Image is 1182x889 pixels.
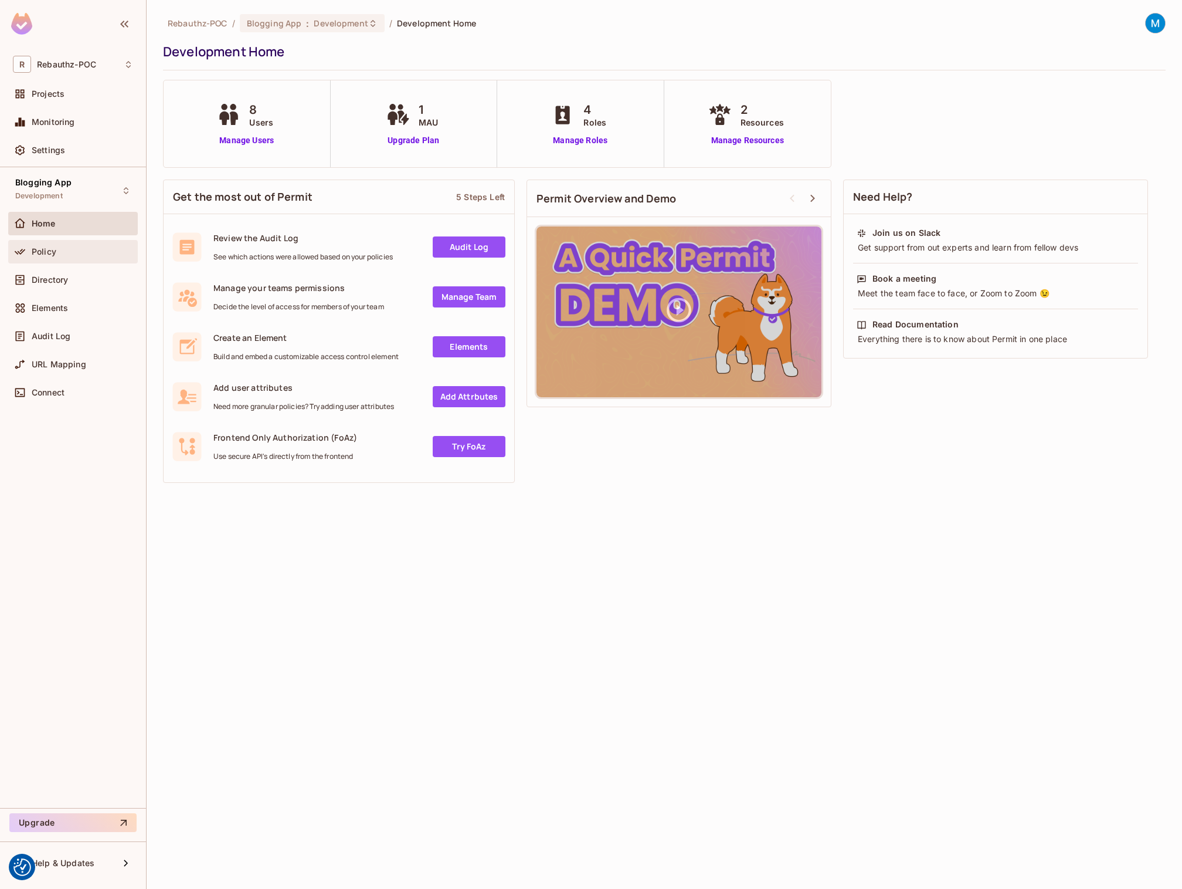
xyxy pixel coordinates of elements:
span: Use secure API's directly from the frontend [213,452,357,461]
span: MAU [419,116,438,129]
span: Roles [583,116,606,129]
a: Audit Log [433,236,505,258]
span: Elements [32,303,68,313]
span: : [305,19,310,28]
a: Manage Resources [705,134,790,147]
span: Frontend Only Authorization (FoAz) [213,432,357,443]
span: Get the most out of Permit [173,190,313,204]
span: Decide the level of access for members of your team [213,302,384,312]
span: Permit Overview and Demo [536,191,677,206]
li: / [389,18,392,29]
span: Manage your teams permissions [213,282,384,293]
span: Policy [32,247,56,256]
a: Manage Users [214,134,279,147]
span: the active workspace [168,18,227,29]
span: Workspace: Rebauthz-POC [37,60,96,69]
span: Development [314,18,368,29]
div: Everything there is to know about Permit in one place [857,333,1135,345]
button: Consent Preferences [13,858,31,876]
span: Blogging App [247,18,302,29]
span: Review the Audit Log [213,232,393,244]
span: Projects [32,89,64,99]
span: Need more granular policies? Try adding user attributes [213,402,394,411]
a: Upgrade Plan [383,134,444,147]
span: Help & Updates [32,858,94,868]
img: Maxim TNG [1146,13,1165,33]
span: Home [32,219,56,228]
a: Manage Roles [548,134,612,147]
span: 4 [583,101,606,119]
span: See which actions were allowed based on your policies [213,252,393,262]
span: 8 [249,101,273,119]
a: Try FoAz [433,436,505,457]
div: Development Home [163,43,1160,60]
div: Book a meeting [872,273,936,285]
span: Development [15,191,63,201]
span: Users [249,116,273,129]
span: R [13,56,31,73]
span: 2 [741,101,784,119]
div: Read Documentation [872,319,959,330]
span: Development Home [397,18,476,29]
a: Add Attrbutes [433,386,505,407]
span: Blogging App [15,178,72,187]
span: Monitoring [32,117,75,127]
img: SReyMgAAAABJRU5ErkJggg== [11,13,32,35]
span: Create an Element [213,332,399,343]
a: Manage Team [433,286,505,307]
a: Elements [433,336,505,357]
div: Get support from out experts and learn from fellow devs [857,242,1135,253]
span: Build and embed a customizable access control element [213,352,399,361]
span: Settings [32,146,65,155]
span: 1 [419,101,438,119]
span: Audit Log [32,332,70,341]
div: 5 Steps Left [456,191,505,202]
span: Need Help? [853,190,913,204]
span: Resources [741,116,784,129]
span: Add user attributes [213,382,394,393]
span: Directory [32,275,68,285]
span: URL Mapping [32,360,86,369]
button: Upgrade [9,813,137,832]
span: Connect [32,388,64,397]
div: Meet the team face to face, or Zoom to Zoom 😉 [857,288,1135,299]
div: Join us on Slack [872,227,940,239]
li: / [232,18,235,29]
img: Revisit consent button [13,858,31,876]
